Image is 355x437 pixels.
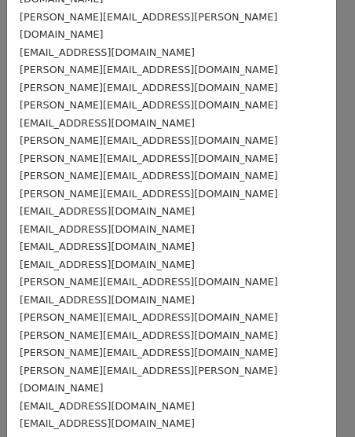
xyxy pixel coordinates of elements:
[20,417,195,429] small: [EMAIL_ADDRESS][DOMAIN_NAME]
[20,64,278,75] small: [PERSON_NAME][EMAIL_ADDRESS][DOMAIN_NAME]
[20,311,278,323] small: [PERSON_NAME][EMAIL_ADDRESS][DOMAIN_NAME]
[20,400,195,412] small: [EMAIL_ADDRESS][DOMAIN_NAME]
[20,46,195,58] small: [EMAIL_ADDRESS][DOMAIN_NAME]
[20,99,278,111] small: [PERSON_NAME][EMAIL_ADDRESS][DOMAIN_NAME]
[20,205,195,217] small: [EMAIL_ADDRESS][DOMAIN_NAME]
[20,276,278,288] small: [PERSON_NAME][EMAIL_ADDRESS][DOMAIN_NAME]
[20,365,277,395] small: [PERSON_NAME][EMAIL_ADDRESS][PERSON_NAME][DOMAIN_NAME]
[20,11,277,41] small: [PERSON_NAME][EMAIL_ADDRESS][PERSON_NAME][DOMAIN_NAME]
[20,152,278,164] small: [PERSON_NAME][EMAIL_ADDRESS][DOMAIN_NAME]
[20,347,278,358] small: [PERSON_NAME][EMAIL_ADDRESS][DOMAIN_NAME]
[20,329,278,341] small: [PERSON_NAME][EMAIL_ADDRESS][DOMAIN_NAME]
[20,223,195,235] small: [EMAIL_ADDRESS][DOMAIN_NAME]
[20,82,278,94] small: [PERSON_NAME][EMAIL_ADDRESS][DOMAIN_NAME]
[20,259,195,270] small: [EMAIL_ADDRESS][DOMAIN_NAME]
[20,134,278,146] small: [PERSON_NAME][EMAIL_ADDRESS][DOMAIN_NAME]
[20,170,278,182] small: [PERSON_NAME][EMAIL_ADDRESS][DOMAIN_NAME]
[276,362,355,437] iframe: Chat Widget
[20,117,195,129] small: [EMAIL_ADDRESS][DOMAIN_NAME]
[20,241,195,252] small: [EMAIL_ADDRESS][DOMAIN_NAME]
[20,188,278,200] small: [PERSON_NAME][EMAIL_ADDRESS][DOMAIN_NAME]
[20,294,195,306] small: [EMAIL_ADDRESS][DOMAIN_NAME]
